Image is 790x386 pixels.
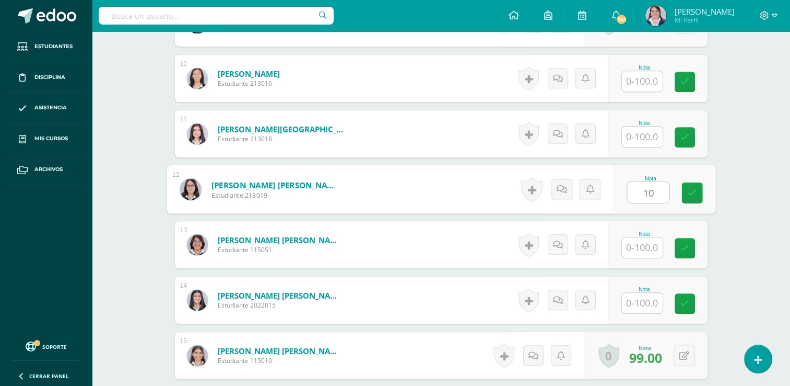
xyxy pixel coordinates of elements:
[218,290,343,301] a: [PERSON_NAME] [PERSON_NAME]
[218,124,343,134] a: [PERSON_NAME][GEOGRAPHIC_DATA]
[627,175,674,181] div: Nota
[218,69,280,79] a: [PERSON_NAME]
[34,134,68,143] span: Mis cursos
[218,245,343,254] span: Estudiante 115051
[622,237,663,258] input: 0-100.0
[621,65,667,71] div: Nota
[187,68,208,89] img: 304c455f5b35ca66d2d9859c4516224b.png
[218,235,343,245] a: [PERSON_NAME] [PERSON_NAME]
[99,7,334,25] input: Busca un usuario...
[8,123,84,154] a: Mis cursos
[627,182,669,203] input: 0-100.0
[218,79,280,88] span: Estudiante 213016
[211,190,340,200] span: Estudiante 213019
[42,343,67,350] span: Soporte
[34,73,65,82] span: Disciplina
[616,14,627,25] span: 741
[218,301,343,310] span: Estudiante 2022015
[622,71,663,92] input: 0-100.0
[8,93,84,124] a: Asistencia
[187,345,208,366] img: f3f9cbc3d81b1accc1e4e01e40203a5e.png
[629,349,662,367] span: 99.00
[180,178,201,200] img: 07f72299047296dc8baa6628d0fb2535.png
[674,16,734,25] span: Mi Perfil
[218,134,343,143] span: Estudiante 213018
[34,42,73,51] span: Estudiantes
[187,123,208,144] img: 6881d77f4d499b534e3b8746e63723e2.png
[674,6,734,17] span: [PERSON_NAME]
[13,339,79,353] a: Soporte
[621,120,667,126] div: Nota
[8,154,84,185] a: Archivos
[621,231,667,237] div: Nota
[622,293,663,313] input: 0-100.0
[598,344,619,368] a: 0
[34,104,67,112] span: Asistencia
[645,5,666,26] img: fcdda600d1f9d86fa9476b2715ffd3dc.png
[218,346,343,356] a: [PERSON_NAME] [PERSON_NAME]
[629,344,662,351] div: Nota:
[621,287,667,292] div: Nota
[34,165,63,174] span: Archivos
[187,290,208,311] img: 6ec10e37d3cdb4797dfcafd01be6b3a8.png
[8,31,84,62] a: Estudiantes
[8,62,84,93] a: Disciplina
[29,372,69,380] span: Cerrar panel
[187,234,208,255] img: 5f5b390559614f89dcf80695e14bc2e8.png
[218,356,343,365] span: Estudiante 115010
[622,127,663,147] input: 0-100.0
[211,179,340,190] a: [PERSON_NAME] [PERSON_NAME]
